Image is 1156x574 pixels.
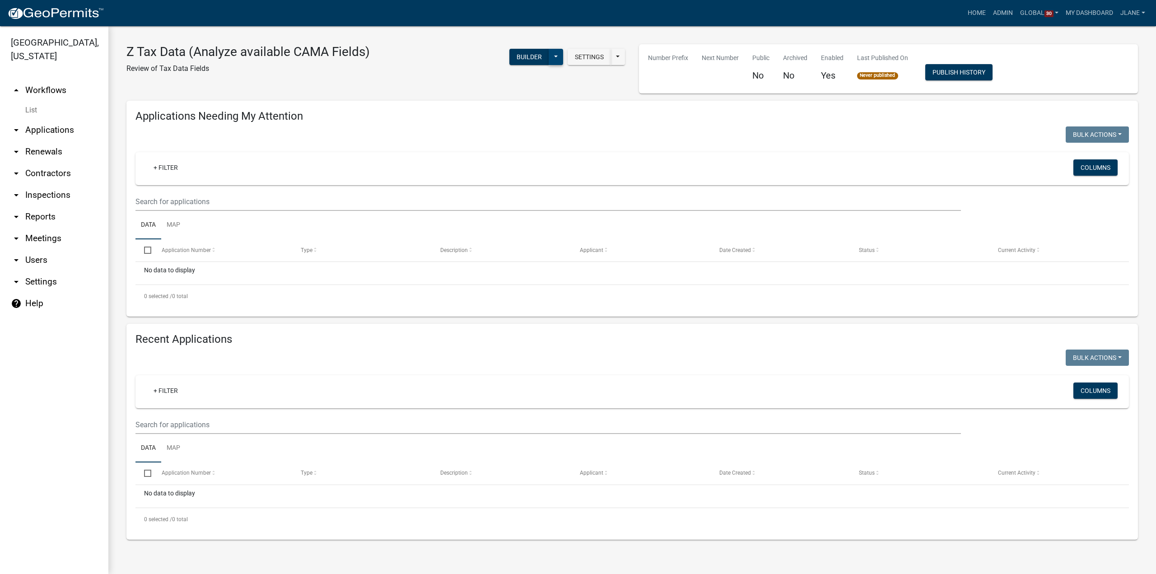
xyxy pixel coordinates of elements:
[11,298,22,309] i: help
[153,239,292,261] datatable-header-cell: Application Number
[568,49,611,65] button: Settings
[711,462,850,484] datatable-header-cell: Date Created
[11,146,22,157] i: arrow_drop_down
[989,239,1129,261] datatable-header-cell: Current Activity
[1117,5,1149,22] a: jlane
[162,470,211,476] span: Application Number
[11,85,22,96] i: arrow_drop_up
[859,247,875,253] span: Status
[821,70,844,81] h5: Yes
[571,462,711,484] datatable-header-cell: Applicant
[432,462,571,484] datatable-header-cell: Description
[1062,5,1117,22] a: My Dashboard
[126,44,370,60] h3: Z Tax Data (Analyze available CAMA Fields)
[850,239,989,261] datatable-header-cell: Status
[1044,10,1053,18] span: 30
[292,462,432,484] datatable-header-cell: Type
[509,49,549,65] button: Builder
[146,159,185,176] a: + Filter
[783,70,807,81] h5: No
[998,470,1035,476] span: Current Activity
[580,247,603,253] span: Applicant
[989,462,1129,484] datatable-header-cell: Current Activity
[1016,5,1063,22] a: Global30
[11,125,22,135] i: arrow_drop_down
[144,293,172,299] span: 0 selected /
[859,470,875,476] span: Status
[850,462,989,484] datatable-header-cell: Status
[1073,159,1118,176] button: Columns
[432,239,571,261] datatable-header-cell: Description
[964,5,989,22] a: Home
[821,53,844,63] p: Enabled
[135,192,961,211] input: Search for applications
[135,262,1129,285] div: No data to display
[925,70,993,77] wm-modal-confirm: Workflow Publish History
[135,211,161,240] a: Data
[648,53,688,63] p: Number Prefix
[135,508,1129,531] div: 0 total
[11,255,22,266] i: arrow_drop_down
[1066,350,1129,366] button: Bulk Actions
[857,53,908,63] p: Last Published On
[925,64,993,80] button: Publish History
[11,190,22,201] i: arrow_drop_down
[161,211,186,240] a: Map
[135,110,1129,123] h4: Applications Needing My Attention
[580,470,603,476] span: Applicant
[135,462,153,484] datatable-header-cell: Select
[752,70,769,81] h5: No
[135,239,153,261] datatable-header-cell: Select
[783,53,807,63] p: Archived
[1073,383,1118,399] button: Columns
[292,239,432,261] datatable-header-cell: Type
[857,72,898,79] span: Never published
[11,233,22,244] i: arrow_drop_down
[161,434,186,463] a: Map
[301,470,312,476] span: Type
[11,211,22,222] i: arrow_drop_down
[11,276,22,287] i: arrow_drop_down
[135,434,161,463] a: Data
[135,333,1129,346] h4: Recent Applications
[440,247,468,253] span: Description
[153,462,292,484] datatable-header-cell: Application Number
[719,247,751,253] span: Date Created
[162,247,211,253] span: Application Number
[702,53,739,63] p: Next Number
[301,247,312,253] span: Type
[11,168,22,179] i: arrow_drop_down
[440,470,468,476] span: Description
[135,485,1129,508] div: No data to display
[146,383,185,399] a: + Filter
[998,247,1035,253] span: Current Activity
[135,415,961,434] input: Search for applications
[144,516,172,523] span: 0 selected /
[135,285,1129,308] div: 0 total
[752,53,769,63] p: Public
[1066,126,1129,143] button: Bulk Actions
[711,239,850,261] datatable-header-cell: Date Created
[571,239,711,261] datatable-header-cell: Applicant
[719,470,751,476] span: Date Created
[989,5,1016,22] a: Admin
[126,63,370,74] p: Review of Tax Data Fields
